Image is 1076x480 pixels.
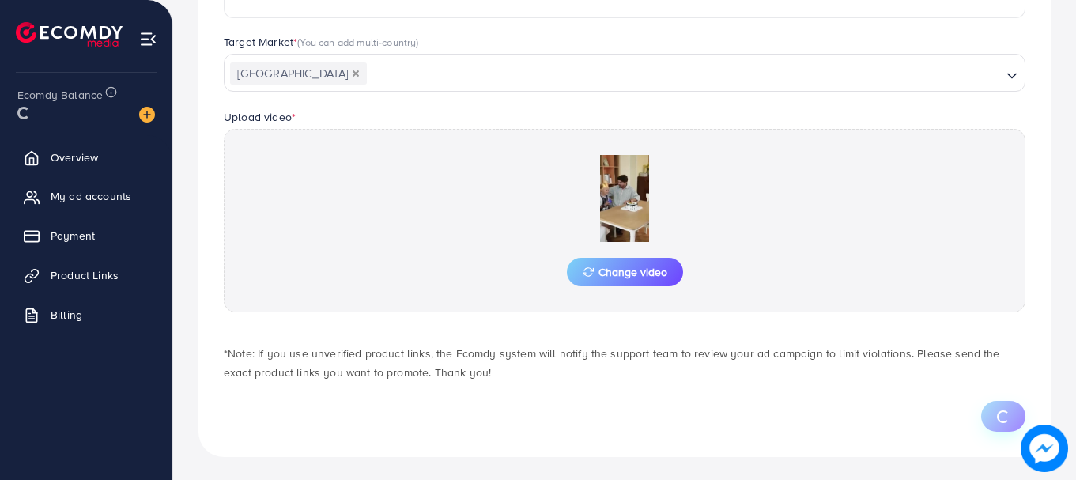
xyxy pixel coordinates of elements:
[12,142,160,173] a: Overview
[297,35,418,49] span: (You can add multi-country)
[51,307,82,323] span: Billing
[17,87,103,103] span: Ecomdy Balance
[230,62,367,85] span: [GEOGRAPHIC_DATA]
[51,188,131,204] span: My ad accounts
[546,155,704,242] img: Preview Image
[368,62,1000,86] input: Search for option
[51,267,119,283] span: Product Links
[12,299,160,331] a: Billing
[139,107,155,123] img: image
[139,30,157,48] img: menu
[12,180,160,212] a: My ad accounts
[51,149,98,165] span: Overview
[583,266,667,278] span: Change video
[567,258,683,286] button: Change video
[224,109,296,125] label: Upload video
[224,34,419,50] label: Target Market
[352,70,360,77] button: Deselect Pakistan
[1023,427,1066,470] img: image
[224,344,1025,382] p: *Note: If you use unverified product links, the Ecomdy system will notify the support team to rev...
[16,22,123,47] img: logo
[51,228,95,244] span: Payment
[12,259,160,291] a: Product Links
[12,220,160,251] a: Payment
[224,54,1025,92] div: Search for option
